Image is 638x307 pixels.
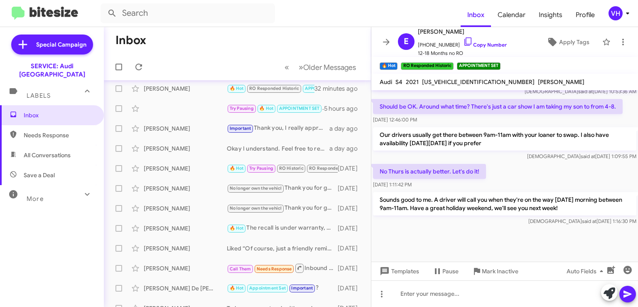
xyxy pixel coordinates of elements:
[528,218,636,224] span: [DEMOGRAPHIC_DATA] [DATE] 1:16:30 PM
[227,283,338,293] div: ?
[538,78,584,86] span: [PERSON_NAME]
[230,285,244,291] span: 🔥 Hot
[324,104,364,113] div: 5 hours ago
[144,124,227,133] div: [PERSON_NAME]
[338,284,364,292] div: [DATE]
[461,3,491,27] a: Inbox
[227,84,314,93] div: Sounds good to me. A driver will call you when they're on the way [DATE] morning between 9am-11am...
[609,6,623,20] div: VH
[395,78,402,86] span: S4
[144,264,227,272] div: [PERSON_NAME]
[101,3,275,23] input: Search
[24,111,94,119] span: Inbox
[227,104,324,113] div: I put you in the book for [DATE] 1PM, sooner or later is fine. See you next week and have a great...
[227,124,329,133] div: Thank you, I really appreciate your time and feedback!
[537,35,598,50] button: Apply Tags
[303,63,356,72] span: Older Messages
[230,266,251,272] span: Call Them
[559,35,589,50] span: Apply Tags
[380,62,398,70] small: 🔥 Hot
[314,84,364,93] div: 32 minutes ago
[582,218,596,224] span: said at
[569,3,601,27] a: Profile
[404,35,409,48] span: E
[442,264,459,279] span: Pause
[418,37,507,49] span: [PHONE_NUMBER]
[465,264,525,279] button: Mark Inactive
[230,86,244,91] span: 🔥 Hot
[227,244,338,253] div: Liked “Of course, just a friendly reminder. Let me know if I can help in the future.”
[227,223,338,233] div: The recall is under warranty, but the service does cost. Can you please provide your current mile...
[418,27,507,37] span: [PERSON_NAME]
[230,186,282,191] span: No longer own the vehicl
[338,204,364,213] div: [DATE]
[259,106,273,111] span: 🔥 Hot
[144,184,227,193] div: [PERSON_NAME]
[527,153,636,159] span: [DEMOGRAPHIC_DATA] [DATE] 1:09:55 PM
[422,78,535,86] span: [US_VEHICLE_IDENTIFICATION_NUMBER]
[249,166,273,171] span: Try Pausing
[338,184,364,193] div: [DATE]
[373,164,486,179] p: No Thurs is actually better. Let's do it!
[230,225,244,231] span: 🔥 Hot
[249,86,299,91] span: RO Responded Historic
[257,266,292,272] span: Needs Response
[280,59,294,76] button: Previous
[338,224,364,233] div: [DATE]
[380,78,392,86] span: Audi
[525,88,636,94] span: [DEMOGRAPHIC_DATA] [DATE] 10:53:36 AM
[338,264,364,272] div: [DATE]
[144,204,227,213] div: [PERSON_NAME]
[373,181,412,188] span: [DATE] 1:11:42 PM
[601,6,629,20] button: VH
[567,264,606,279] span: Auto Fields
[329,124,364,133] div: a day ago
[578,88,593,94] span: said at
[227,203,338,213] div: Thank you for getting back to me. I will update my records.
[279,106,320,111] span: APPOINTMENT SET
[309,166,359,171] span: RO Responded Historic
[406,78,419,86] span: 2021
[373,192,636,215] p: Sounds good to me. A driver will call you when they're on the way [DATE] morning between 9am-11am...
[294,59,361,76] button: Next
[227,183,338,193] div: Thank you for getting back to me. I will update my records.
[291,285,313,291] span: Important
[36,40,86,49] span: Special Campaign
[227,263,338,273] div: Inbound Call
[115,34,146,47] h1: Inbox
[305,86,346,91] span: APPOINTMENT SET
[11,35,93,54] a: Special Campaign
[227,144,329,153] div: Okay I understand. Feel free to reach out if I can help in the future!👍
[378,264,419,279] span: Templates
[24,131,94,139] span: Needs Response
[491,3,532,27] a: Calendar
[401,62,453,70] small: RO Responded Historic
[299,62,303,72] span: »
[144,224,227,233] div: [PERSON_NAME]
[27,92,51,99] span: Labels
[371,264,426,279] button: Templates
[227,163,338,173] div: First, can you provide your current mileage or an estimate of it so I can look at the options for...
[144,244,227,253] div: [PERSON_NAME]
[279,166,304,171] span: RO Historic
[373,99,623,114] p: Should be OK. Around what time? There's just a car show I am taking my son to from 4-8.
[249,285,286,291] span: Appointment Set
[280,59,361,76] nav: Page navigation example
[230,126,251,131] span: Important
[144,164,227,173] div: [PERSON_NAME]
[532,3,569,27] a: Insights
[230,106,254,111] span: Try Pausing
[144,84,227,93] div: [PERSON_NAME]
[426,264,465,279] button: Pause
[24,151,71,159] span: All Conversations
[581,153,595,159] span: said at
[144,284,227,292] div: [PERSON_NAME] De [PERSON_NAME]
[338,244,364,253] div: [DATE]
[560,264,613,279] button: Auto Fields
[463,42,507,48] a: Copy Number
[230,166,244,171] span: 🔥 Hot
